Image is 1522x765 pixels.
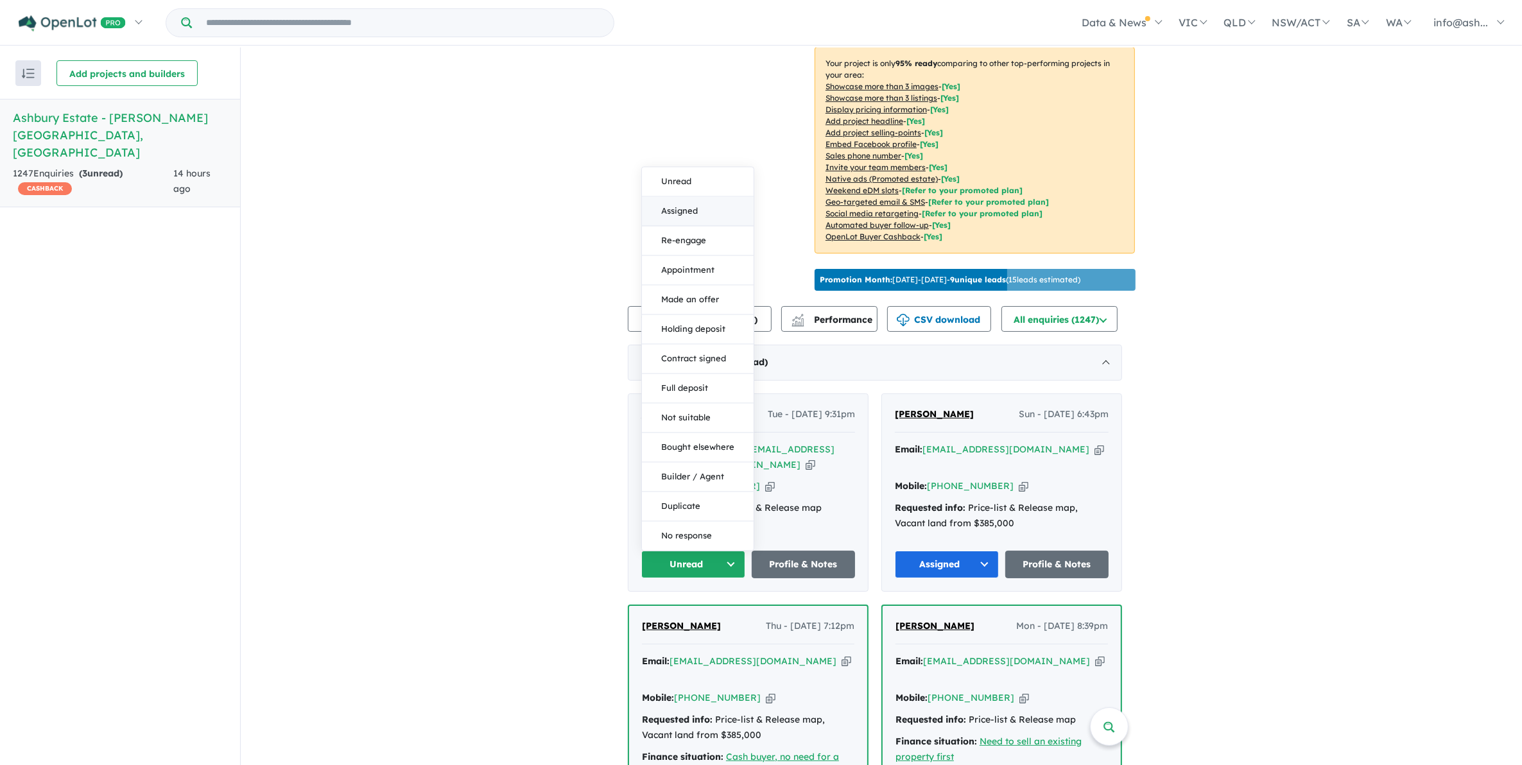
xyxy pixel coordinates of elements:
[895,501,1109,531] div: Price-list & Release map, Vacant land from $385,000
[820,275,892,284] b: Promotion Month:
[826,151,901,160] u: Sales phone number
[929,162,947,172] span: [ Yes ]
[642,492,754,521] button: Duplicate
[895,619,974,634] a: [PERSON_NAME]
[895,735,977,747] strong: Finance situation:
[1016,619,1108,634] span: Mon - [DATE] 8:39pm
[1019,479,1028,493] button: Copy
[826,220,929,230] u: Automated buyer follow-up
[826,232,921,241] u: OpenLot Buyer Cashback
[826,197,925,207] u: Geo-targeted email & SMS
[1019,407,1109,422] span: Sun - [DATE] 6:43pm
[1001,306,1118,332] button: All enquiries (1247)
[792,314,804,321] img: line-chart.svg
[924,232,942,241] span: [Yes]
[895,408,974,420] span: [PERSON_NAME]
[950,275,1006,284] b: 9 unique leads
[922,443,1089,455] a: [EMAIL_ADDRESS][DOMAIN_NAME]
[13,109,227,161] h5: Ashbury Estate - [PERSON_NAME][GEOGRAPHIC_DATA] , [GEOGRAPHIC_DATA]
[1019,691,1029,705] button: Copy
[768,407,855,422] span: Tue - [DATE] 9:31pm
[642,714,713,725] strong: Requested info:
[765,479,775,493] button: Copy
[941,174,960,184] span: [Yes]
[628,306,772,332] button: Team member settings (7)
[932,220,951,230] span: [Yes]
[826,162,926,172] u: Invite your team members
[642,344,754,374] button: Contract signed
[642,462,754,492] button: Builder / Agent
[924,128,943,137] span: [ Yes ]
[902,185,1023,195] span: [Refer to your promoted plan]
[642,521,754,550] button: No response
[642,196,754,226] button: Assigned
[806,458,815,472] button: Copy
[642,655,670,667] strong: Email:
[895,58,937,68] b: 95 % ready
[642,403,754,433] button: Not suitable
[927,480,1014,492] a: [PHONE_NUMBER]
[19,15,126,31] img: Openlot PRO Logo White
[895,735,1082,762] a: Need to sell an existing property first
[766,619,854,634] span: Thu - [DATE] 7:12pm
[781,306,878,332] button: Performance
[826,139,917,149] u: Embed Facebook profile
[13,166,173,197] div: 1247 Enquir ies
[79,168,123,179] strong: ( unread)
[791,318,804,327] img: bar-chart.svg
[642,620,721,632] span: [PERSON_NAME]
[82,168,87,179] span: 3
[642,692,674,703] strong: Mobile:
[628,345,1122,381] div: [DATE]
[942,82,960,91] span: [ Yes ]
[928,197,1049,207] span: [Refer to your promoted plan]
[642,314,754,344] button: Holding deposit
[895,502,965,513] strong: Requested info:
[895,712,1108,728] div: Price-list & Release map
[928,692,1014,703] a: [PHONE_NUMBER]
[1095,655,1105,668] button: Copy
[930,105,949,114] span: [ Yes ]
[752,551,856,578] a: Profile & Notes
[895,551,999,578] button: Assigned
[641,166,754,551] div: Unread
[1005,551,1109,578] a: Profile & Notes
[895,443,922,455] strong: Email:
[895,655,923,667] strong: Email:
[642,433,754,462] button: Bought elsewhere
[173,168,211,194] span: 14 hours ago
[793,314,872,325] span: Performance
[895,714,966,725] strong: Requested info:
[895,620,974,632] span: [PERSON_NAME]
[904,151,923,160] span: [ Yes ]
[906,116,925,126] span: [ Yes ]
[826,209,919,218] u: Social media retargeting
[22,69,35,78] img: sort.svg
[195,9,611,37] input: Try estate name, suburb, builder or developer
[940,93,959,103] span: [ Yes ]
[897,314,910,327] img: download icon
[766,691,775,705] button: Copy
[641,551,745,578] button: Unread
[887,306,991,332] button: CSV download
[826,185,899,195] u: Weekend eDM slots
[820,274,1080,286] p: [DATE] - [DATE] - ( 15 leads estimated)
[922,209,1042,218] span: [Refer to your promoted plan]
[895,407,974,422] a: [PERSON_NAME]
[923,655,1090,667] a: [EMAIL_ADDRESS][DOMAIN_NAME]
[815,47,1135,254] p: Your project is only comparing to other top-performing projects in your area: - - - - - - - - - -...
[826,116,903,126] u: Add project headline
[642,374,754,403] button: Full deposit
[1094,443,1104,456] button: Copy
[642,285,754,314] button: Made an offer
[642,751,723,762] strong: Finance situation:
[642,619,721,634] a: [PERSON_NAME]
[1433,16,1488,29] span: info@ash...
[642,712,854,743] div: Price-list & Release map, Vacant land from $385,000
[642,226,754,255] button: Re-engage
[642,255,754,285] button: Appointment
[895,692,928,703] strong: Mobile:
[670,655,836,667] a: [EMAIL_ADDRESS][DOMAIN_NAME]
[920,139,938,149] span: [ Yes ]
